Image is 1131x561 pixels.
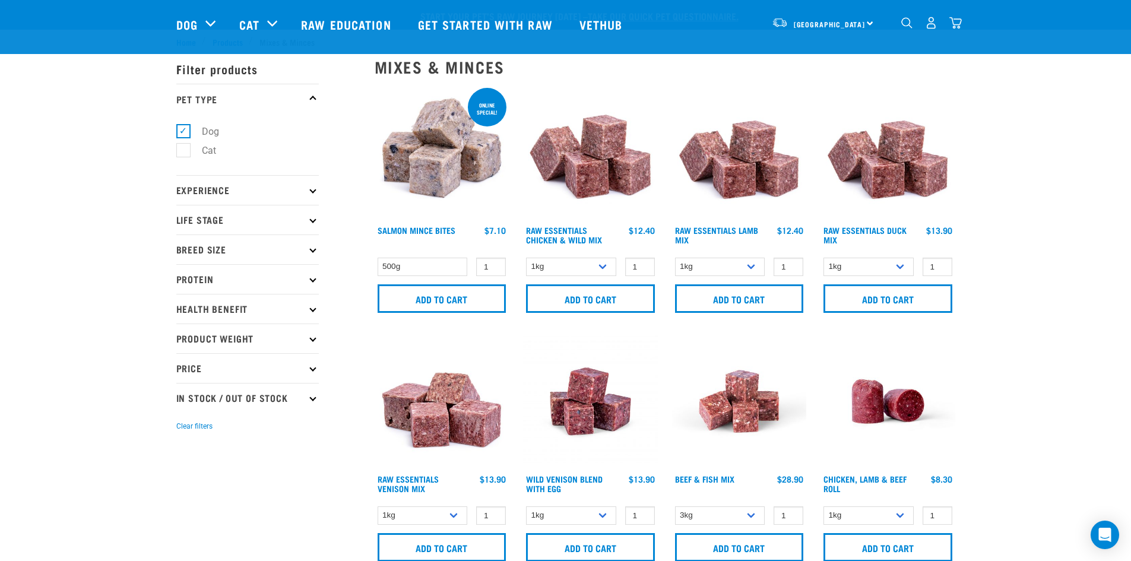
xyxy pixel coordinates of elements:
[289,1,405,48] a: Raw Education
[526,477,603,490] a: Wild Venison Blend with Egg
[480,474,506,484] div: $13.90
[176,54,319,84] p: Filter products
[923,506,952,525] input: 1
[777,226,803,235] div: $12.40
[176,264,319,294] p: Protein
[772,17,788,28] img: van-moving.png
[672,85,807,220] img: ?1041 RE Lamb Mix 01
[375,334,509,469] img: 1113 RE Venison Mix 01
[176,383,319,413] p: In Stock / Out Of Stock
[176,353,319,383] p: Price
[468,96,506,121] div: ONLINE SPECIAL!
[675,228,758,242] a: Raw Essentials Lamb Mix
[675,284,804,313] input: Add to cart
[820,334,955,469] img: Raw Essentials Chicken Lamb Beef Bulk Minced Raw Dog Food Roll Unwrapped
[923,258,952,276] input: 1
[526,228,602,242] a: Raw Essentials Chicken & Wild Mix
[625,258,655,276] input: 1
[183,143,221,158] label: Cat
[176,294,319,324] p: Health Benefit
[672,334,807,469] img: Beef Mackerel 1
[176,15,198,33] a: Dog
[568,1,638,48] a: Vethub
[476,258,506,276] input: 1
[378,477,439,490] a: Raw Essentials Venison Mix
[176,421,213,432] button: Clear filters
[378,284,506,313] input: Add to cart
[925,17,937,29] img: user.png
[484,226,506,235] div: $7.10
[901,17,913,28] img: home-icon-1@2x.png
[176,175,319,205] p: Experience
[629,226,655,235] div: $12.40
[375,85,509,220] img: 1141 Salmon Mince 01
[675,477,734,481] a: Beef & Fish Mix
[1091,521,1119,549] div: Open Intercom Messenger
[406,1,568,48] a: Get started with Raw
[526,284,655,313] input: Add to cart
[378,228,455,232] a: Salmon Mince Bites
[823,477,907,490] a: Chicken, Lamb & Beef Roll
[823,228,907,242] a: Raw Essentials Duck Mix
[774,258,803,276] input: 1
[820,85,955,220] img: ?1041 RE Lamb Mix 01
[476,506,506,525] input: 1
[176,205,319,234] p: Life Stage
[176,324,319,353] p: Product Weight
[523,334,658,469] img: Venison Egg 1616
[794,22,866,26] span: [GEOGRAPHIC_DATA]
[926,226,952,235] div: $13.90
[931,474,952,484] div: $8.30
[774,506,803,525] input: 1
[949,17,962,29] img: home-icon@2x.png
[823,284,952,313] input: Add to cart
[777,474,803,484] div: $28.90
[375,58,955,76] h2: Mixes & Minces
[176,84,319,113] p: Pet Type
[523,85,658,220] img: Pile Of Cubed Chicken Wild Meat Mix
[183,124,224,139] label: Dog
[176,234,319,264] p: Breed Size
[629,474,655,484] div: $13.90
[625,506,655,525] input: 1
[239,15,259,33] a: Cat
